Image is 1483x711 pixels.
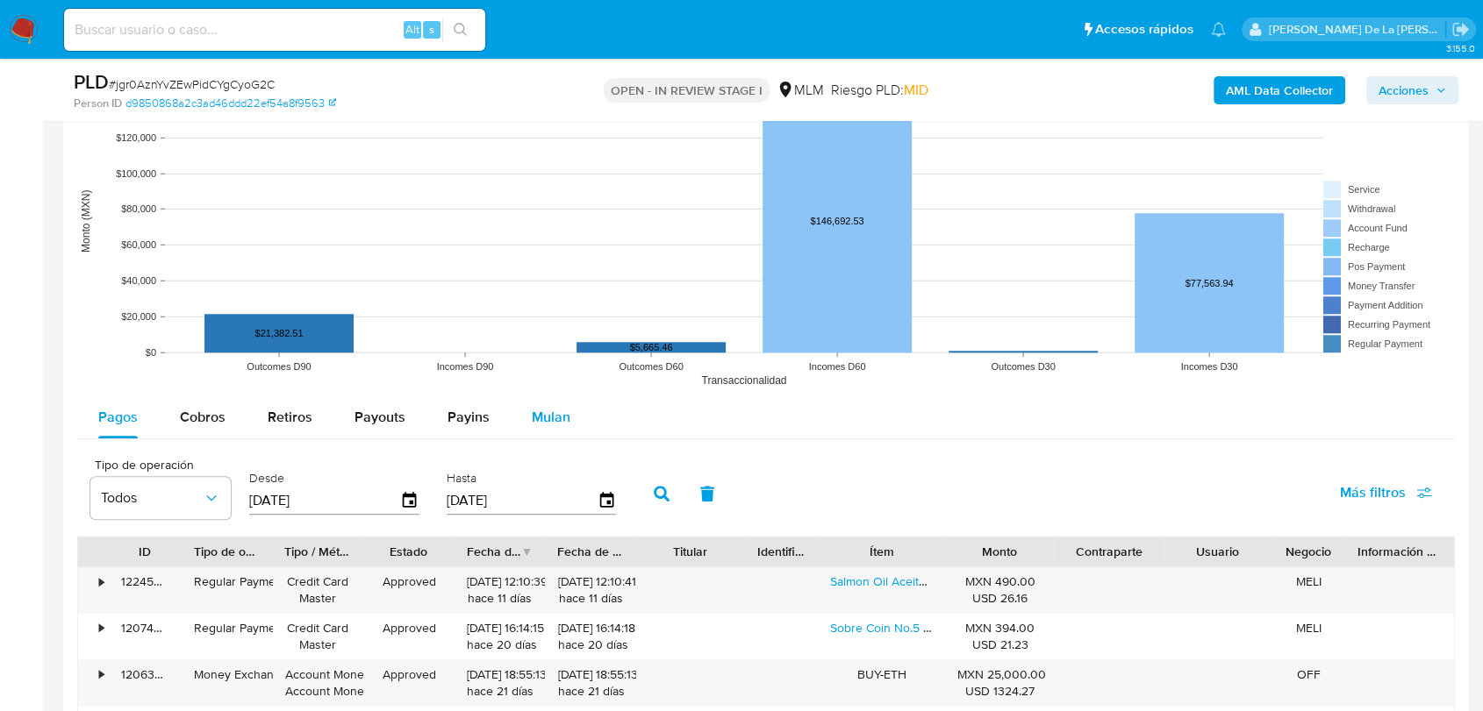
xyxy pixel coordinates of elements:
[74,96,122,111] b: Person ID
[1214,76,1345,104] button: AML Data Collector
[442,18,478,42] button: search-icon
[1226,76,1333,104] b: AML Data Collector
[1379,76,1429,104] span: Acciones
[1211,22,1226,37] a: Notificaciones
[74,68,109,96] b: PLD
[1269,21,1446,38] p: javier.gutierrez@mercadolibre.com.mx
[777,81,824,100] div: MLM
[904,80,928,100] span: MID
[1095,20,1193,39] span: Accesos rápidos
[125,96,336,111] a: d9850868a2c3ad46ddd22ef54a8f9563
[604,78,770,103] p: OPEN - IN REVIEW STAGE I
[109,75,275,93] span: # jgr0AznYvZEwPidCYgCyoG2C
[429,21,434,38] span: s
[1451,20,1470,39] a: Salir
[64,18,485,41] input: Buscar usuario o caso...
[1445,41,1474,55] span: 3.155.0
[405,21,419,38] span: Alt
[1366,76,1458,104] button: Acciones
[831,81,928,100] span: Riesgo PLD:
